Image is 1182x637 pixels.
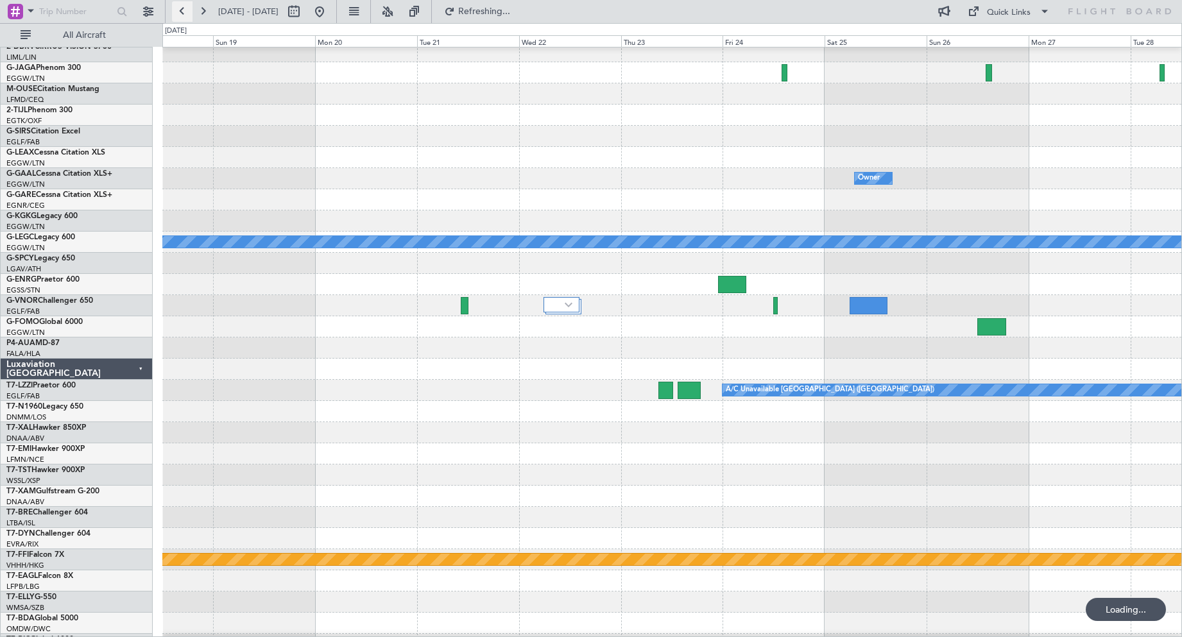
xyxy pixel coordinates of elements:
span: G-GAAL [6,170,36,178]
a: T7-BREChallenger 604 [6,509,88,516]
a: EGGW/LTN [6,243,45,253]
span: T7-DYN [6,530,35,538]
span: T7-TST [6,466,31,474]
div: Sun 26 [927,35,1029,47]
a: EGLF/FAB [6,137,40,147]
a: WMSA/SZB [6,603,44,613]
a: EGLF/FAB [6,391,40,401]
a: LTBA/ISL [6,518,35,528]
span: T7-EMI [6,445,31,453]
a: G-GAALCessna Citation XLS+ [6,170,112,178]
a: T7-EAGLFalcon 8X [6,572,73,580]
button: Refreshing... [438,1,515,22]
a: LGAV/ATH [6,264,41,274]
span: T7-XAM [6,488,36,495]
div: Sat 25 [825,35,927,47]
a: OMDW/DWC [6,624,51,634]
a: EGGW/LTN [6,74,45,83]
a: FALA/HLA [6,349,40,359]
a: G-SPCYLegacy 650 [6,255,75,262]
span: G-LEAX [6,149,34,157]
a: EGSS/STN [6,285,40,295]
a: G-JAGAPhenom 300 [6,64,81,72]
a: EGNR/CEG [6,201,45,210]
input: Trip Number [39,2,113,21]
a: T7-FFIFalcon 7X [6,551,64,559]
a: T7-BDAGlobal 5000 [6,615,78,622]
a: G-KGKGLegacy 600 [6,212,78,220]
a: DNAA/ABV [6,434,44,443]
span: G-ENRG [6,276,37,284]
a: T7-N1960Legacy 650 [6,403,83,411]
a: T7-ELLYG-550 [6,593,56,601]
a: LFMN/NCE [6,455,44,464]
a: M-OUSECitation Mustang [6,85,99,93]
a: G-FOMOGlobal 6000 [6,318,83,326]
button: Quick Links [961,1,1056,22]
span: T7-ELLY [6,593,35,601]
div: Mon 20 [315,35,417,47]
span: T7-BRE [6,509,33,516]
a: P4-AUAMD-87 [6,339,60,347]
div: Loading... [1086,598,1166,621]
div: Quick Links [987,6,1031,19]
a: WSSL/XSP [6,476,40,486]
div: Mon 27 [1029,35,1131,47]
a: DNAA/ABV [6,497,44,507]
span: G-JAGA [6,64,36,72]
a: 2-TIJLPhenom 300 [6,106,73,114]
span: G-GARE [6,191,36,199]
span: P4-AUA [6,339,35,347]
span: G-LEGC [6,234,34,241]
div: Thu 23 [621,35,723,47]
button: All Aircraft [14,25,139,46]
a: DNMM/LOS [6,412,46,422]
span: G-SIRS [6,128,31,135]
div: A/C Unavailable [GEOGRAPHIC_DATA] ([GEOGRAPHIC_DATA]) [726,380,934,400]
span: T7-EAGL [6,572,38,580]
a: T7-EMIHawker 900XP [6,445,85,453]
div: Fri 24 [723,35,825,47]
a: G-LEAXCessna Citation XLS [6,149,105,157]
span: T7-XAL [6,424,33,432]
span: G-FOMO [6,318,39,326]
div: Wed 22 [519,35,621,47]
a: G-VNORChallenger 650 [6,297,93,305]
a: EGTK/OXF [6,116,42,126]
a: VHHH/HKG [6,561,44,570]
div: Owner [858,169,880,188]
a: EGGW/LTN [6,328,45,337]
span: Refreshing... [458,7,511,16]
a: EGGW/LTN [6,180,45,189]
a: G-ENRGPraetor 600 [6,276,80,284]
div: Tue 21 [417,35,519,47]
div: Sun 19 [213,35,315,47]
span: T7-BDA [6,615,35,622]
span: T7-LZZI [6,382,33,389]
span: All Aircraft [33,31,135,40]
a: T7-LZZIPraetor 600 [6,382,76,389]
a: G-SIRSCitation Excel [6,128,80,135]
span: G-SPCY [6,255,34,262]
span: [DATE] - [DATE] [218,6,278,17]
a: LFMD/CEQ [6,95,44,105]
a: G-GARECessna Citation XLS+ [6,191,112,199]
div: [DATE] [165,26,187,37]
a: LIML/LIN [6,53,37,62]
a: EGGW/LTN [6,158,45,168]
a: EGLF/FAB [6,307,40,316]
span: M-OUSE [6,85,37,93]
a: T7-XALHawker 850XP [6,424,86,432]
span: 2-TIJL [6,106,28,114]
img: arrow-gray.svg [565,302,572,307]
span: G-KGKG [6,212,37,220]
a: EVRA/RIX [6,539,39,549]
span: T7-FFI [6,551,29,559]
a: EGGW/LTN [6,222,45,232]
a: LFPB/LBG [6,582,40,591]
a: G-LEGCLegacy 600 [6,234,75,241]
span: G-VNOR [6,297,38,305]
a: T7-DYNChallenger 604 [6,530,90,538]
a: T7-XAMGulfstream G-200 [6,488,99,495]
a: T7-TSTHawker 900XP [6,466,85,474]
